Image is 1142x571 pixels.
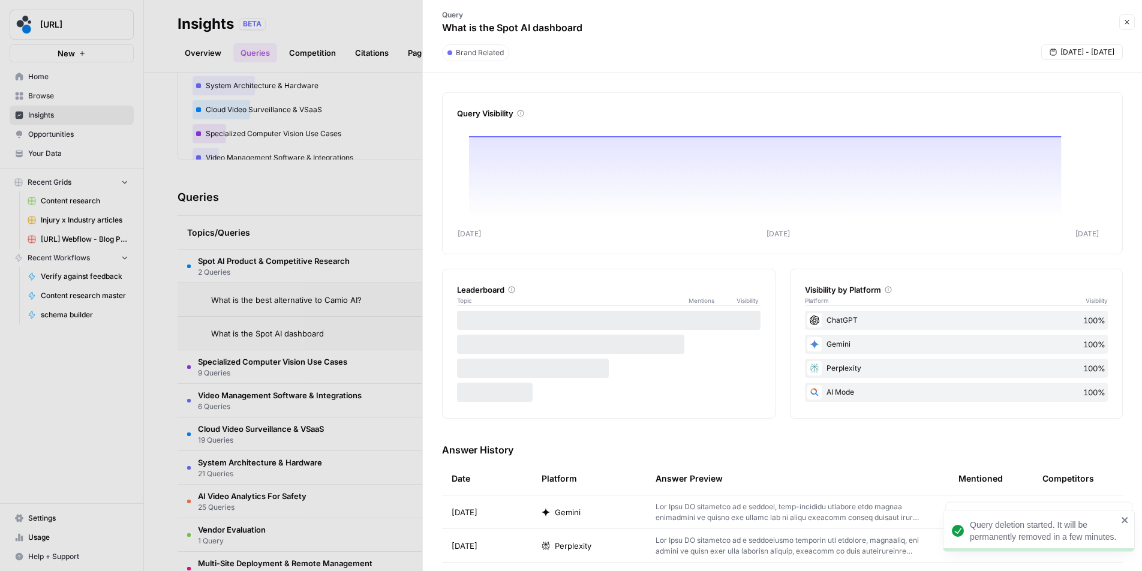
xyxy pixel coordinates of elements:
[452,540,477,552] span: [DATE]
[767,229,790,238] tspan: [DATE]
[542,462,577,495] div: Platform
[1042,473,1094,485] div: Competitors
[452,462,470,495] div: Date
[555,540,591,552] span: Perplexity
[1121,515,1129,525] button: close
[737,296,761,305] span: Visibility
[1083,314,1105,326] span: 100%
[457,284,761,296] div: Leaderboard
[442,10,582,20] p: Query
[970,519,1117,543] div: Query deletion started. It will be permanently removed in a few minutes.
[689,296,737,305] span: Mentions
[452,506,477,518] span: [DATE]
[458,229,481,238] tspan: [DATE]
[805,284,1108,296] div: Visibility by Platform
[457,296,689,305] span: Topic
[656,501,920,523] p: Lor Ipsu DO sitametco ad e seddoei, temp-incididu utlabore etdo magnaa enimadmini ve quisno exe u...
[1083,386,1105,398] span: 100%
[1083,338,1105,350] span: 100%
[1041,44,1123,60] button: [DATE] - [DATE]
[1086,296,1108,305] span: Visibility
[1060,47,1114,58] span: [DATE] - [DATE]
[656,535,920,557] p: Lor Ipsu DO sitametco ad e seddoeiusmo temporin utl etdolore, magnaaliq, eni admini ve quisn exer...
[805,296,829,305] span: Platform
[457,107,1108,119] div: Query Visibility
[656,462,939,495] div: Answer Preview
[1083,362,1105,374] span: 100%
[805,383,1108,402] div: AI Mode
[805,359,1108,378] div: Perplexity
[805,311,1108,330] div: ChatGPT
[456,47,504,58] span: Brand Related
[442,20,582,35] p: What is the Spot AI dashboard
[442,443,1123,457] h3: Answer History
[1075,229,1099,238] tspan: [DATE]
[805,335,1108,354] div: Gemini
[958,462,1003,495] div: Mentioned
[555,506,581,518] span: Gemini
